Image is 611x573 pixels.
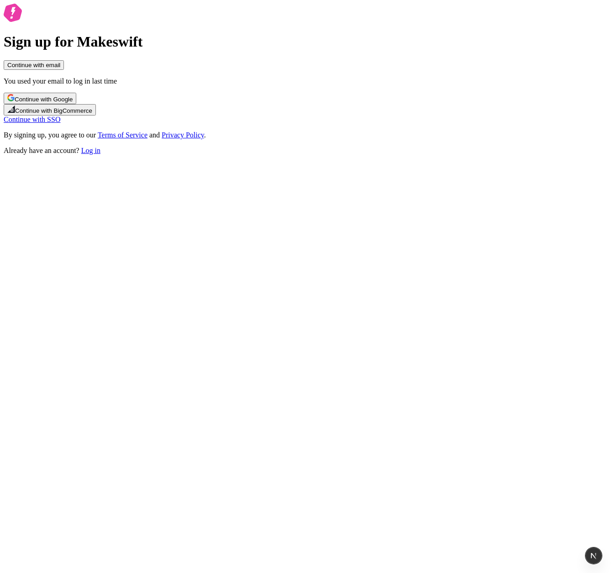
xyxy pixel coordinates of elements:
[81,147,100,154] a: Log in
[4,60,64,70] button: Continue with email
[162,131,204,139] a: Privacy Policy
[15,107,92,114] span: Continue with BigCommerce
[4,77,607,85] p: You used your email to log in last time
[4,147,607,155] p: Already have an account?
[7,62,60,68] span: Continue with email
[4,104,96,116] button: Continue with BigCommerce
[4,33,607,50] h1: Sign up for Makeswift
[98,131,147,139] a: Terms of Service
[4,131,607,139] p: By signing up, you agree to our and .
[15,96,73,103] span: Continue with Google
[4,93,76,104] button: Continue with Google
[4,116,60,123] a: Continue with SSO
